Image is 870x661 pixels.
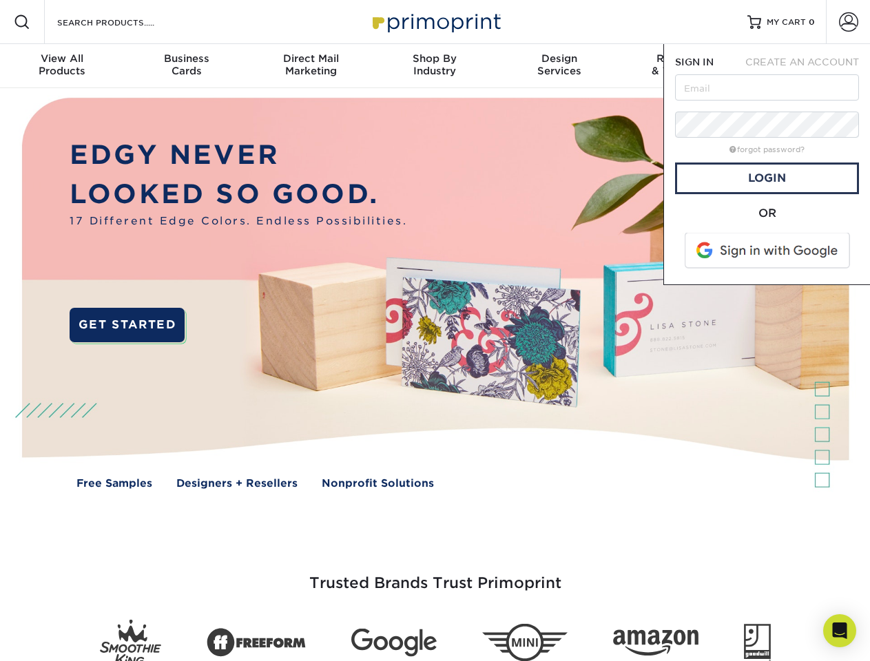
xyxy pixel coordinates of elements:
img: Amazon [613,630,698,656]
p: LOOKED SO GOOD. [70,175,407,214]
a: Shop ByIndustry [373,44,497,88]
a: forgot password? [729,145,805,154]
a: DesignServices [497,44,621,88]
p: EDGY NEVER [70,136,407,175]
a: Login [675,162,859,194]
a: Designers + Resellers [176,476,298,492]
h3: Trusted Brands Trust Primoprint [32,541,838,609]
input: Email [675,74,859,101]
div: OR [675,205,859,222]
img: Primoprint [366,7,504,36]
img: Goodwill [744,624,771,661]
span: Design [497,52,621,65]
div: Marketing [249,52,373,77]
input: SEARCH PRODUCTS..... [56,14,190,30]
span: Shop By [373,52,497,65]
a: BusinessCards [124,44,248,88]
div: Services [497,52,621,77]
div: Cards [124,52,248,77]
span: 0 [809,17,815,27]
div: Industry [373,52,497,77]
span: SIGN IN [675,56,714,67]
span: Direct Mail [249,52,373,65]
span: Business [124,52,248,65]
span: Resources [621,52,745,65]
a: Resources& Templates [621,44,745,88]
span: MY CART [767,17,806,28]
a: Nonprofit Solutions [322,476,434,492]
span: CREATE AN ACCOUNT [745,56,859,67]
a: GET STARTED [70,308,185,342]
a: Direct MailMarketing [249,44,373,88]
a: Free Samples [76,476,152,492]
img: Google [351,629,437,657]
span: 17 Different Edge Colors. Endless Possibilities. [70,213,407,229]
div: Open Intercom Messenger [823,614,856,647]
div: & Templates [621,52,745,77]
